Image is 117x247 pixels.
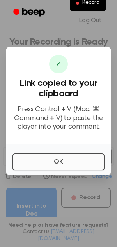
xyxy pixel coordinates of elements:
[12,78,105,99] h3: Link copied to your clipboard
[49,55,68,73] div: ✔
[12,105,105,132] p: Press Control + V (Mac: ⌘ Command + V) to paste the player into your comment.
[12,153,105,170] button: OK
[71,11,109,30] a: Log Out
[8,5,52,20] a: Beep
